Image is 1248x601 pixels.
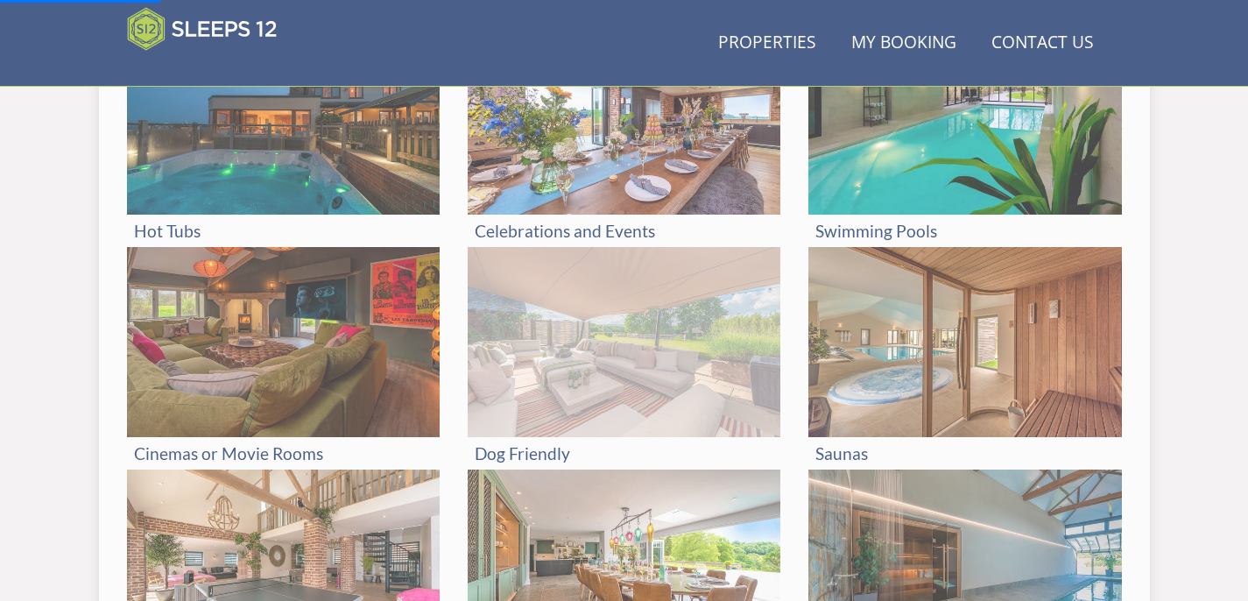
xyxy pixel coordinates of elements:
[808,24,1121,215] img: 'Swimming Pools' - Large Group Accommodation Holiday Ideas
[127,247,440,470] a: 'Cinemas or Movie Rooms' - Large Group Accommodation Holiday Ideas Cinemas or Movie Rooms
[127,7,278,51] img: Sleeps 12
[134,444,433,463] h3: Cinemas or Movie Rooms
[808,247,1121,470] a: 'Saunas' - Large Group Accommodation Holiday Ideas Saunas
[468,247,780,438] img: 'Dog Friendly' - Large Group Accommodation Holiday Ideas
[475,222,773,240] h3: Celebrations and Events
[475,444,773,463] h3: Dog Friendly
[815,444,1114,463] h3: Saunas
[468,247,780,470] a: 'Dog Friendly' - Large Group Accommodation Holiday Ideas Dog Friendly
[808,247,1121,438] img: 'Saunas' - Large Group Accommodation Holiday Ideas
[127,24,440,215] img: 'Hot Tubs' - Large Group Accommodation Holiday Ideas
[127,247,440,438] img: 'Cinemas or Movie Rooms' - Large Group Accommodation Holiday Ideas
[844,24,963,63] a: My Booking
[118,61,302,76] iframe: Customer reviews powered by Trustpilot
[134,222,433,240] h3: Hot Tubs
[984,24,1101,63] a: Contact Us
[127,24,440,247] a: 'Hot Tubs' - Large Group Accommodation Holiday Ideas Hot Tubs
[815,222,1114,240] h3: Swimming Pools
[808,24,1121,247] a: 'Swimming Pools' - Large Group Accommodation Holiday Ideas Swimming Pools
[468,24,780,247] a: 'Celebrations and Events' - Large Group Accommodation Holiday Ideas Celebrations and Events
[711,24,823,63] a: Properties
[468,24,780,215] img: 'Celebrations and Events' - Large Group Accommodation Holiday Ideas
